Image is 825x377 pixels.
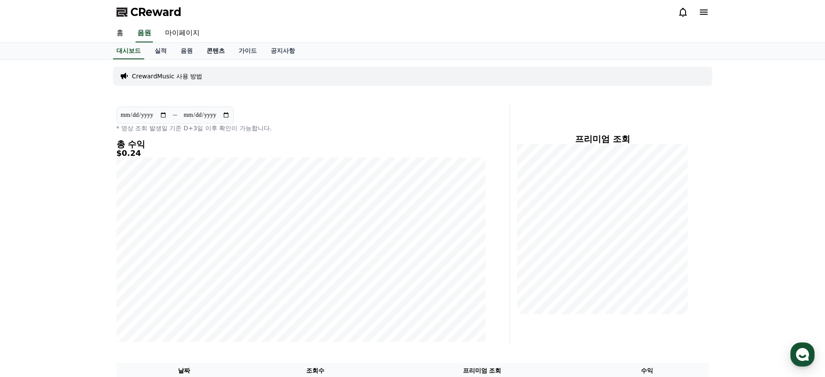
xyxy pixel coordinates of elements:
[112,274,166,296] a: 설정
[148,43,174,59] a: 실적
[116,124,485,132] p: * 영상 조회 발생일 기준 D+3일 이후 확인이 가능합니다.
[200,43,232,59] a: 콘텐츠
[116,149,485,158] h5: $0.24
[130,5,181,19] span: CReward
[27,287,32,294] span: 홈
[158,24,207,42] a: 마이페이지
[136,24,153,42] a: 음원
[3,274,57,296] a: 홈
[232,43,264,59] a: 가이드
[517,134,688,144] h4: 프리미엄 조회
[172,110,178,120] p: ~
[174,43,200,59] a: 음원
[134,287,144,294] span: 설정
[132,72,203,81] a: CrewardMusic 사용 방법
[264,43,302,59] a: 공지사항
[113,43,144,59] a: 대시보드
[110,24,130,42] a: 홈
[57,274,112,296] a: 대화
[79,288,90,295] span: 대화
[116,139,485,149] h4: 총 수익
[116,5,181,19] a: CReward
